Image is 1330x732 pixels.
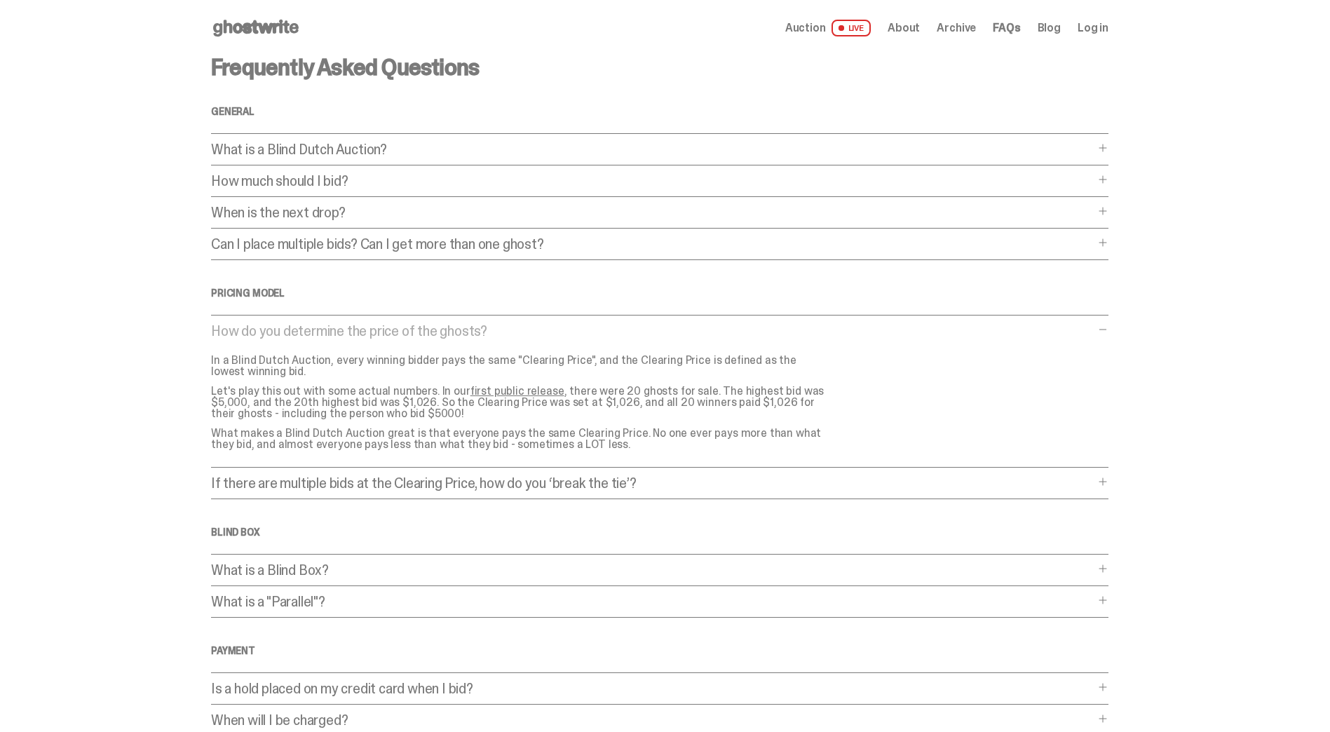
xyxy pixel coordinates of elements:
[211,355,828,377] p: In a Blind Dutch Auction, every winning bidder pays the same "Clearing Price", and the Clearing P...
[211,324,1094,338] p: How do you determine the price of the ghosts?
[211,237,1094,251] p: Can I place multiple bids? Can I get more than one ghost?
[1078,22,1108,34] a: Log in
[211,107,1108,116] h4: General
[211,527,1108,537] h4: Blind Box
[211,288,1108,298] h4: Pricing Model
[211,205,1094,219] p: When is the next drop?
[1038,22,1061,34] a: Blog
[211,476,1094,490] p: If there are multiple bids at the Clearing Price, how do you ‘break the tie’?
[832,20,871,36] span: LIVE
[211,386,828,419] p: Let's play this out with some actual numbers. In our , there were 20 ghosts for sale. The highest...
[211,646,1108,656] h4: Payment
[937,22,976,34] a: Archive
[211,682,1094,696] p: Is a hold placed on my credit card when I bid?
[785,20,871,36] a: Auction LIVE
[470,384,564,398] a: first public release
[211,713,1094,727] p: When will I be charged?
[993,22,1020,34] a: FAQs
[785,22,826,34] span: Auction
[211,595,1094,609] p: What is a "Parallel"?
[211,142,1094,156] p: What is a Blind Dutch Auction?
[211,428,828,450] p: What makes a Blind Dutch Auction great is that everyone pays the same Clearing Price. No one ever...
[211,56,1108,79] h3: Frequently Asked Questions
[211,174,1094,188] p: How much should I bid?
[211,563,1094,577] p: What is a Blind Box?
[888,22,920,34] a: About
